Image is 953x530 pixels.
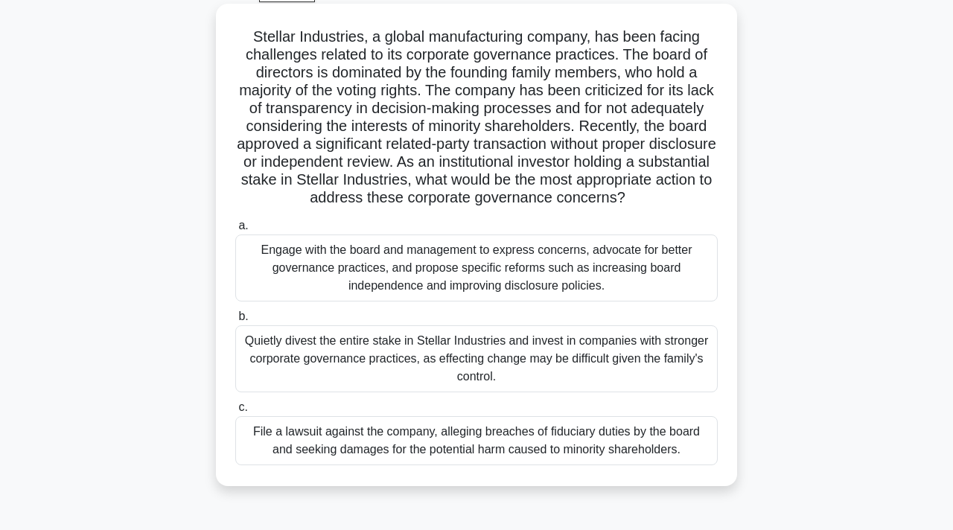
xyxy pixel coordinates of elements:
h5: Stellar Industries, a global manufacturing company, has been facing challenges related to its cor... [234,28,719,208]
span: c. [238,400,247,413]
span: a. [238,219,248,232]
div: Engage with the board and management to express concerns, advocate for better governance practice... [235,234,718,301]
span: b. [238,310,248,322]
div: Quietly divest the entire stake in Stellar Industries and invest in companies with stronger corpo... [235,325,718,392]
div: File a lawsuit against the company, alleging breaches of fiduciary duties by the board and seekin... [235,416,718,465]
